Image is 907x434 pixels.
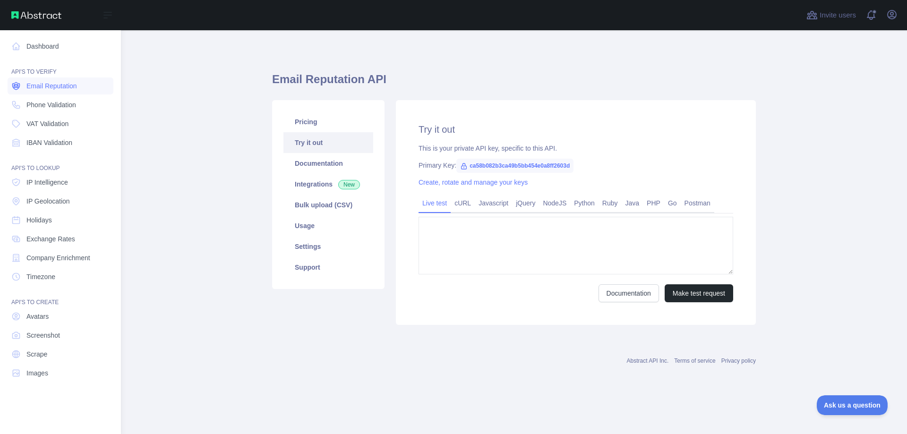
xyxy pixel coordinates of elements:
div: API'S TO VERIFY [8,57,113,76]
img: Abstract API [11,11,61,19]
a: Pricing [283,111,373,132]
div: Primary Key: [419,161,733,170]
span: Timezone [26,272,55,281]
a: Exchange Rates [8,230,113,247]
a: Settings [283,236,373,257]
a: Python [570,196,599,211]
span: Email Reputation [26,81,77,91]
span: IP Geolocation [26,196,70,206]
a: IP Intelligence [8,174,113,191]
a: Postman [681,196,714,211]
span: IBAN Validation [26,138,72,147]
a: Ruby [599,196,622,211]
span: New [338,180,360,189]
a: Try it out [283,132,373,153]
a: cURL [451,196,475,211]
a: Phone Validation [8,96,113,113]
span: IP Intelligence [26,178,68,187]
a: Integrations New [283,174,373,195]
a: IP Geolocation [8,193,113,210]
a: Usage [283,215,373,236]
span: Avatars [26,312,49,321]
button: Make test request [665,284,733,302]
a: Privacy policy [721,357,756,364]
span: VAT Validation [26,119,68,128]
h1: Email Reputation API [272,72,756,94]
a: Scrape [8,346,113,363]
a: Create, rotate and manage your keys [419,179,528,186]
a: jQuery [512,196,539,211]
span: Exchange Rates [26,234,75,244]
a: Company Enrichment [8,249,113,266]
a: VAT Validation [8,115,113,132]
div: API'S TO LOOKUP [8,153,113,172]
a: Timezone [8,268,113,285]
div: API'S TO CREATE [8,287,113,306]
a: Screenshot [8,327,113,344]
a: Support [283,257,373,278]
div: This is your private API key, specific to this API. [419,144,733,153]
a: Bulk upload (CSV) [283,195,373,215]
a: Go [664,196,681,211]
span: Scrape [26,349,47,359]
span: Company Enrichment [26,253,90,263]
button: Invite users [804,8,858,23]
a: PHP [643,196,664,211]
a: NodeJS [539,196,570,211]
a: Documentation [599,284,659,302]
a: Holidays [8,212,113,229]
iframe: Toggle Customer Support [817,395,888,415]
a: Java [622,196,643,211]
a: IBAN Validation [8,134,113,151]
a: Documentation [283,153,373,174]
span: Screenshot [26,331,60,340]
a: Javascript [475,196,512,211]
h2: Try it out [419,123,733,136]
a: Email Reputation [8,77,113,94]
span: Invite users [820,10,856,21]
a: Avatars [8,308,113,325]
a: Live test [419,196,451,211]
a: Dashboard [8,38,113,55]
span: Phone Validation [26,100,76,110]
a: Abstract API Inc. [627,357,669,364]
span: Holidays [26,215,52,225]
a: Images [8,365,113,382]
span: Images [26,368,48,378]
span: ca58b082b3ca49b5bb454e0a8ff2603d [456,159,573,173]
a: Terms of service [674,357,715,364]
